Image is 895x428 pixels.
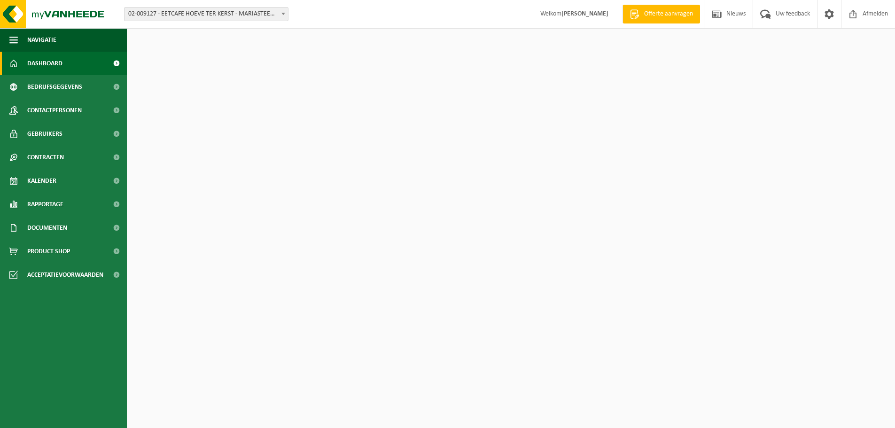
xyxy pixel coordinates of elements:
span: Bedrijfsgegevens [27,75,82,99]
span: Product Shop [27,240,70,263]
span: Contracten [27,146,64,169]
span: 02-009127 - EETCAFE HOEVE TER KERST - MARIASTEEN - GITS [124,7,288,21]
span: Acceptatievoorwaarden [27,263,103,287]
a: Offerte aanvragen [623,5,700,23]
span: Dashboard [27,52,62,75]
span: Gebruikers [27,122,62,146]
span: Kalender [27,169,56,193]
span: Offerte aanvragen [642,9,695,19]
span: Navigatie [27,28,56,52]
span: 02-009127 - EETCAFE HOEVE TER KERST - MARIASTEEN - GITS [125,8,288,21]
strong: [PERSON_NAME] [561,10,608,17]
span: Documenten [27,216,67,240]
span: Contactpersonen [27,99,82,122]
span: Rapportage [27,193,63,216]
